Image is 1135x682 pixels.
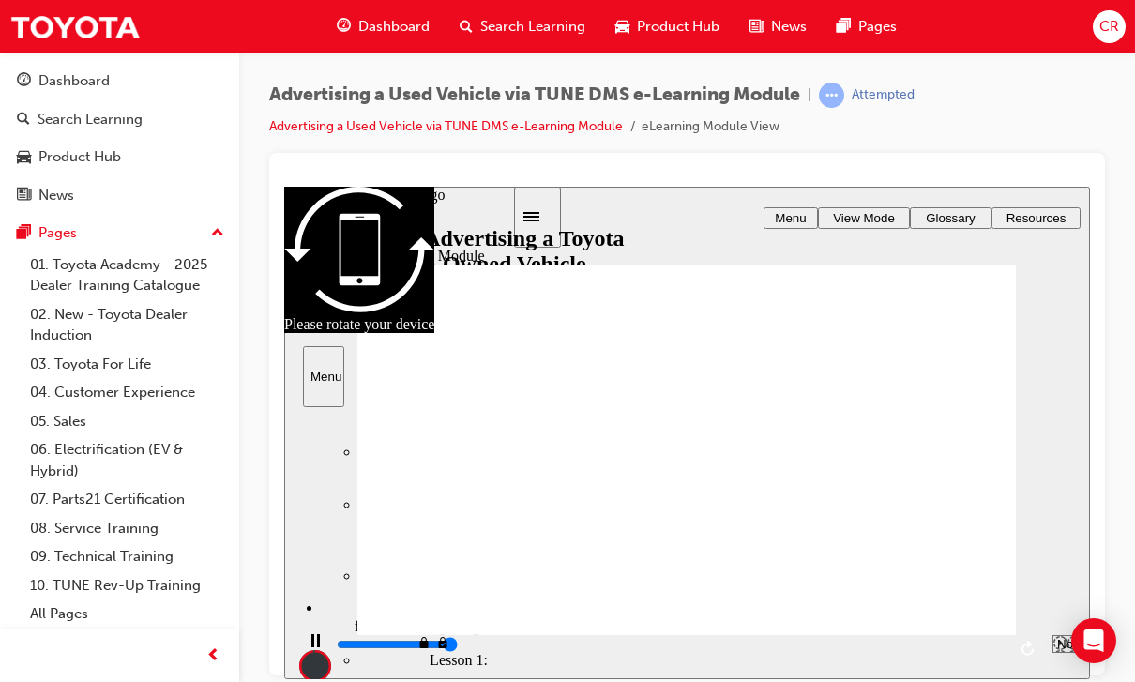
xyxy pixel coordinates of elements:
li: eLearning Module View [642,116,779,138]
span: Advertising a Used Vehicle via TUNE DMS e-Learning Module [269,84,800,106]
div: playback controls [9,432,759,493]
span: up-icon [211,221,224,246]
button: Resources [707,21,796,42]
button: replay [731,448,759,477]
span: search-icon [460,15,473,38]
span: CR [1099,16,1119,38]
span: Pages [858,16,897,38]
a: 08. Service Training [23,514,232,543]
select: playback speed [768,448,829,466]
span: Dashboard [358,16,430,38]
span: | [808,84,811,106]
span: prev-icon [206,644,220,668]
a: car-iconProduct Hub [600,8,734,46]
span: View Mode [549,24,611,38]
button: Pages [8,216,232,250]
div: Lesson 1: Standards for Advertising Images [38,398,228,465]
a: 06. Electrification (EV & Hybrid) [23,435,232,485]
div: misc controls [759,432,796,493]
span: pages-icon [17,225,31,242]
a: 03. Toyota For Life [23,350,232,379]
button: Menu [479,21,534,42]
a: guage-iconDashboard [322,8,445,46]
div: Dashboard [38,70,110,92]
a: pages-iconPages [822,8,912,46]
span: Resources [722,24,782,38]
a: news-iconNews [734,8,822,46]
a: 07. Parts21 Certification [23,485,232,514]
span: locked [132,448,151,464]
a: News [8,178,232,213]
a: All Pages [23,599,232,629]
div: News [38,185,74,206]
img: Trak [9,6,141,48]
span: guage-icon [337,15,351,38]
span: Product Hub [637,16,719,38]
span: guage-icon [17,73,31,90]
button: DashboardSearch LearningProduct HubNews [8,60,232,216]
div: Open Intercom Messenger [1071,618,1116,663]
a: 09. Technical Training [23,542,232,571]
span: learningRecordVerb_ATTEMPT-icon [819,83,844,108]
a: Search Learning [8,102,232,137]
a: 05. Sales [23,407,232,436]
span: Glossary [642,24,691,38]
div: Search Learning [38,109,143,130]
div: Product Hub [38,146,121,168]
span: news-icon [17,188,31,205]
span: car-icon [615,15,629,38]
span: search-icon [17,112,30,129]
a: 10. TUNE Rev-Up Training [23,571,232,600]
button: View Mode [534,21,626,42]
span: news-icon [749,15,764,38]
div: Attempted [852,86,915,104]
div: Lesson 1: Standard for Advertising Images [75,465,228,535]
button: CR [1093,10,1126,43]
a: 04. Customer Experience [23,378,232,407]
span: visited, locked [151,448,166,464]
a: 02. New - Toyota Dealer Induction [23,300,232,350]
a: Advertising a Used Vehicle via TUNE DMS e-Learning Module [269,118,623,134]
span: car-icon [17,149,31,166]
span: Menu [491,24,522,38]
a: 01. Toyota Academy - 2025 Dealer Training Catalogue [23,250,232,300]
button: Glossary [626,21,707,42]
a: Product Hub [8,140,232,174]
span: News [771,16,807,38]
span: pages-icon [837,15,851,38]
a: Dashboard [8,64,232,99]
div: Pages [38,222,77,244]
span: Search Learning [480,16,585,38]
a: search-iconSearch Learning [445,8,600,46]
